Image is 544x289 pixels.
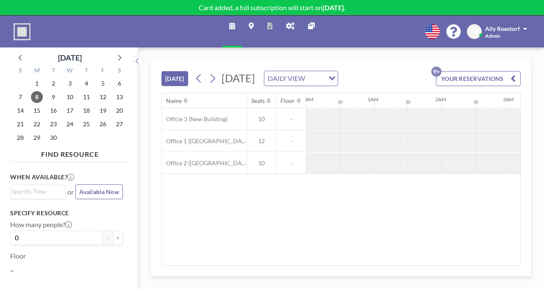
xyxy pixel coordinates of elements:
[161,71,188,86] button: [DATE]
[47,118,59,130] span: Tuesday, September 23, 2025
[64,78,76,89] span: Wednesday, September 3, 2025
[14,118,26,130] span: Sunday, September 21, 2025
[485,33,500,39] span: Admin
[11,185,65,198] div: Search for option
[276,137,306,145] span: -
[94,66,111,77] div: F
[10,147,130,158] h4: FIND RESOURCE
[31,78,43,89] span: Monday, September 1, 2025
[405,99,411,105] div: 30
[280,97,295,105] div: Floor
[264,71,338,86] div: Search for option
[111,66,128,77] div: S
[266,73,307,84] span: DAILY VIEW
[31,91,43,103] span: Monday, September 8, 2025
[103,231,113,245] button: -
[308,73,324,84] input: Search for option
[97,118,109,130] span: Friday, September 26, 2025
[62,66,78,77] div: W
[322,3,344,11] b: [DATE]
[78,66,94,77] div: T
[10,220,72,229] label: How many people?
[276,115,306,123] span: -
[47,78,59,89] span: Tuesday, September 2, 2025
[10,269,24,277] label: Type
[80,91,92,103] span: Thursday, September 11, 2025
[470,28,478,36] span: AR
[436,71,521,86] button: YOUR RESERVATIONS9+
[45,66,62,77] div: T
[97,91,109,103] span: Friday, September 12, 2025
[31,118,43,130] span: Monday, September 22, 2025
[97,105,109,117] span: Friday, September 19, 2025
[431,67,441,77] p: 9+
[485,25,520,32] span: Ally Roestorf
[162,159,247,167] span: Office 2 ([GEOGRAPHIC_DATA])
[47,132,59,144] span: Tuesday, September 30, 2025
[222,72,255,84] span: [DATE]
[503,96,514,103] div: 3AM
[114,91,125,103] span: Saturday, September 13, 2025
[97,78,109,89] span: Friday, September 5, 2025
[80,118,92,130] span: Thursday, September 25, 2025
[67,188,74,196] span: or
[247,137,276,145] span: 12
[47,105,59,117] span: Tuesday, September 16, 2025
[166,97,182,105] div: Name
[12,66,29,77] div: S
[11,187,61,196] input: Search for option
[113,231,123,245] button: +
[247,159,276,167] span: 10
[64,118,76,130] span: Wednesday, September 24, 2025
[80,105,92,117] span: Thursday, September 18, 2025
[29,66,45,77] div: M
[367,96,378,103] div: 1AM
[79,188,119,195] span: Available Now
[64,91,76,103] span: Wednesday, September 10, 2025
[14,23,31,40] img: organization-logo
[114,78,125,89] span: Saturday, September 6, 2025
[300,96,314,103] div: 12AM
[473,99,478,105] div: 30
[162,137,247,145] span: Office 1 ([GEOGRAPHIC_DATA])
[114,105,125,117] span: Saturday, September 20, 2025
[338,99,343,105] div: 30
[276,159,306,167] span: -
[47,91,59,103] span: Tuesday, September 9, 2025
[10,252,26,260] label: Floor
[14,132,26,144] span: Sunday, September 28, 2025
[10,209,123,217] h3: Specify resource
[14,91,26,103] span: Sunday, September 7, 2025
[247,115,276,123] span: 10
[80,78,92,89] span: Thursday, September 4, 2025
[58,52,82,64] div: [DATE]
[114,118,125,130] span: Saturday, September 27, 2025
[435,96,446,103] div: 2AM
[31,132,43,144] span: Monday, September 29, 2025
[14,105,26,117] span: Sunday, September 14, 2025
[64,105,76,117] span: Wednesday, September 17, 2025
[251,97,265,105] div: Seats
[75,184,123,199] button: Available Now
[31,105,43,117] span: Monday, September 15, 2025
[162,115,228,123] span: Offcie 3 (New Building)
